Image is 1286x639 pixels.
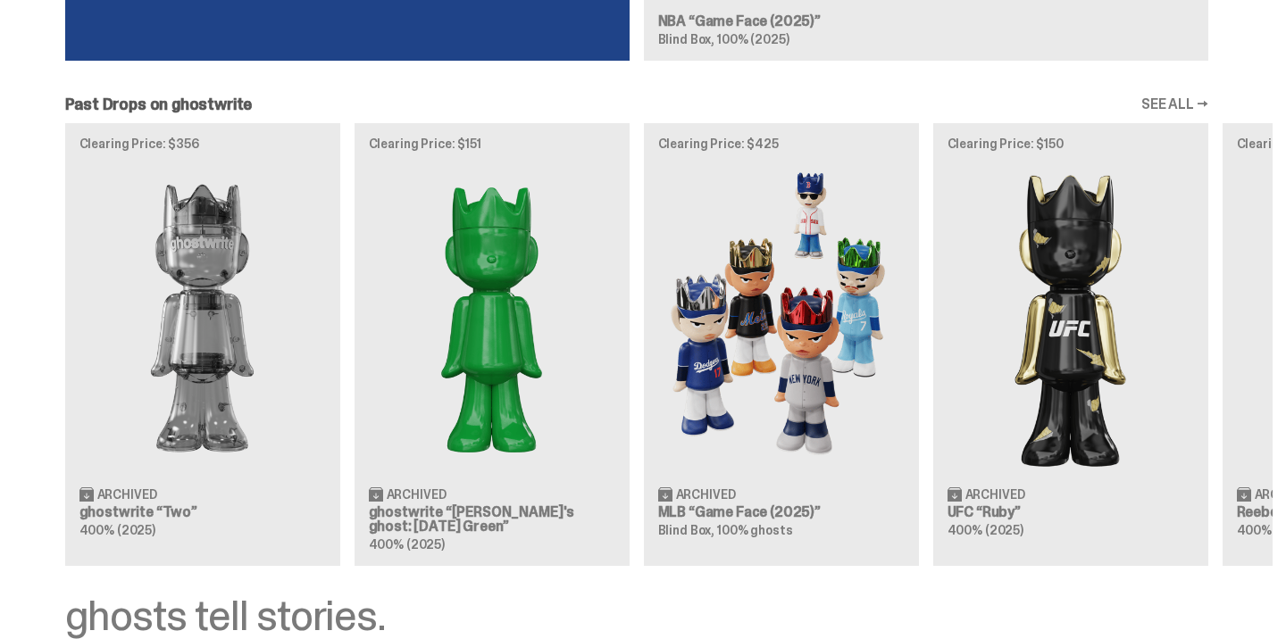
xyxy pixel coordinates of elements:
[369,164,615,472] img: Schrödinger's ghost: Sunday Green
[948,164,1194,472] img: Ruby
[65,594,1208,637] div: ghosts tell stories.
[658,137,905,150] p: Clearing Price: $425
[369,505,615,534] h3: ghostwrite “[PERSON_NAME]'s ghost: [DATE] Green”
[1141,97,1208,112] a: SEE ALL →
[948,137,1194,150] p: Clearing Price: $150
[658,164,905,472] img: Game Face (2025)
[369,536,445,552] span: 400% (2025)
[644,123,919,566] a: Clearing Price: $425 Game Face (2025) Archived
[948,522,1023,538] span: 400% (2025)
[369,137,615,150] p: Clearing Price: $151
[676,488,736,501] span: Archived
[355,123,630,566] a: Clearing Price: $151 Schrödinger's ghost: Sunday Green Archived
[948,505,1194,519] h3: UFC “Ruby”
[79,505,326,519] h3: ghostwrite “Two”
[717,31,789,47] span: 100% (2025)
[965,488,1025,501] span: Archived
[97,488,157,501] span: Archived
[79,137,326,150] p: Clearing Price: $356
[658,522,715,538] span: Blind Box,
[387,488,447,501] span: Archived
[658,31,715,47] span: Blind Box,
[79,164,326,472] img: Two
[717,522,792,538] span: 100% ghosts
[79,522,155,538] span: 400% (2025)
[65,96,253,112] h2: Past Drops on ghostwrite
[658,14,1194,29] h3: NBA “Game Face (2025)”
[933,123,1208,566] a: Clearing Price: $150 Ruby Archived
[658,505,905,519] h3: MLB “Game Face (2025)”
[65,123,340,566] a: Clearing Price: $356 Two Archived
